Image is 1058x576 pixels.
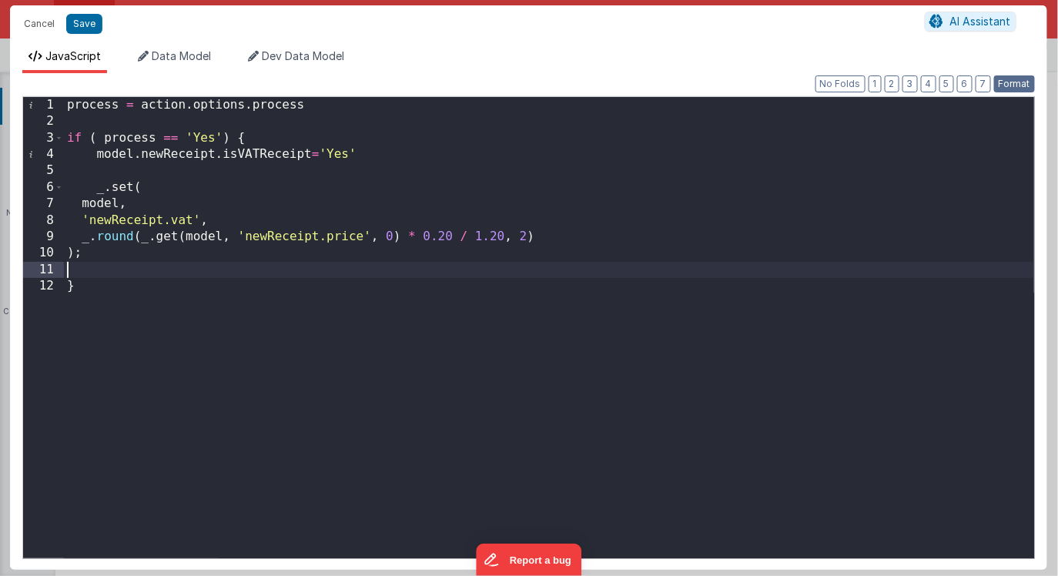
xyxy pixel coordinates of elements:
[23,278,64,294] div: 12
[950,15,1011,28] span: AI Assistant
[23,229,64,245] div: 9
[23,146,64,162] div: 4
[23,113,64,129] div: 2
[477,544,582,576] iframe: Marker.io feedback button
[45,49,101,62] span: JavaScript
[994,75,1035,92] button: Format
[23,97,64,113] div: 1
[262,49,344,62] span: Dev Data Model
[939,75,954,92] button: 5
[66,14,102,34] button: Save
[921,75,936,92] button: 4
[23,213,64,229] div: 8
[869,75,882,92] button: 1
[957,75,973,92] button: 6
[23,162,64,179] div: 5
[23,130,64,146] div: 3
[815,75,865,92] button: No Folds
[925,12,1016,32] button: AI Assistant
[23,196,64,212] div: 7
[885,75,899,92] button: 2
[23,179,64,196] div: 6
[23,262,64,278] div: 11
[902,75,918,92] button: 3
[152,49,211,62] span: Data Model
[976,75,991,92] button: 7
[23,245,64,261] div: 10
[16,13,62,35] button: Cancel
